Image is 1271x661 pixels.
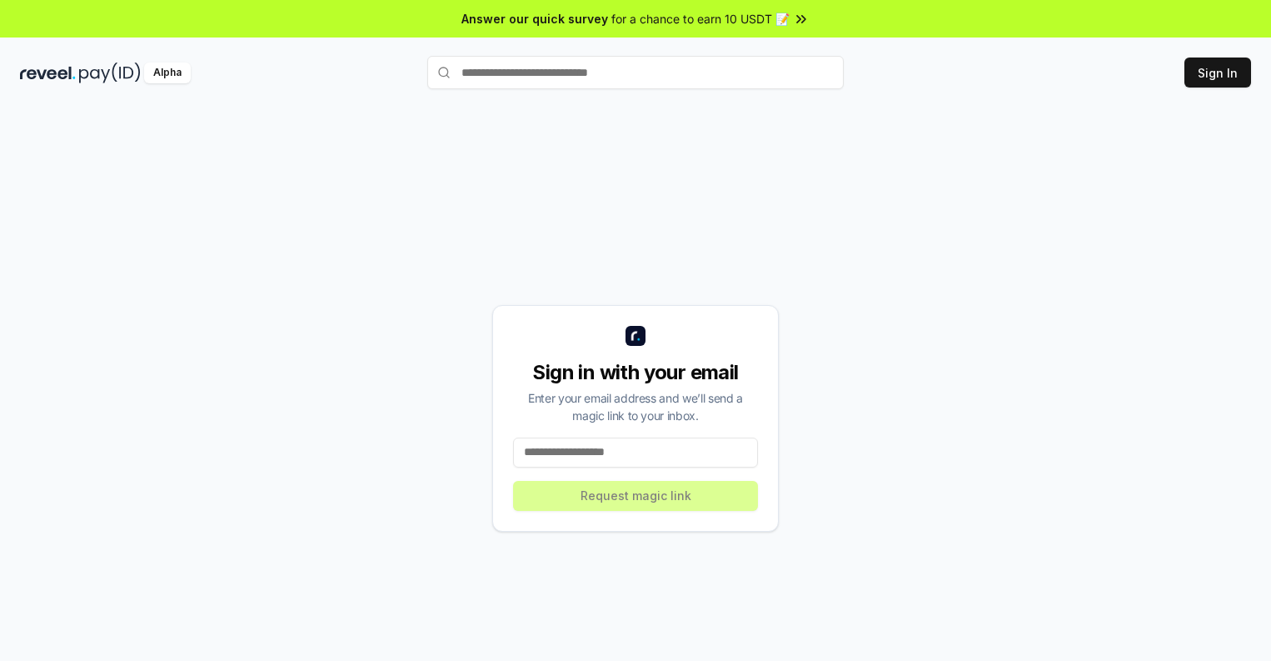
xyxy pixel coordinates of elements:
[1184,58,1251,88] button: Sign In
[611,10,790,28] span: for a chance to earn 10 USDT 📝
[513,359,758,386] div: Sign in with your email
[461,10,608,28] span: Answer our quick survey
[79,63,141,83] img: pay_id
[144,63,191,83] div: Alpha
[626,326,645,346] img: logo_small
[513,389,758,424] div: Enter your email address and we’ll send a magic link to your inbox.
[20,63,76,83] img: reveel_dark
